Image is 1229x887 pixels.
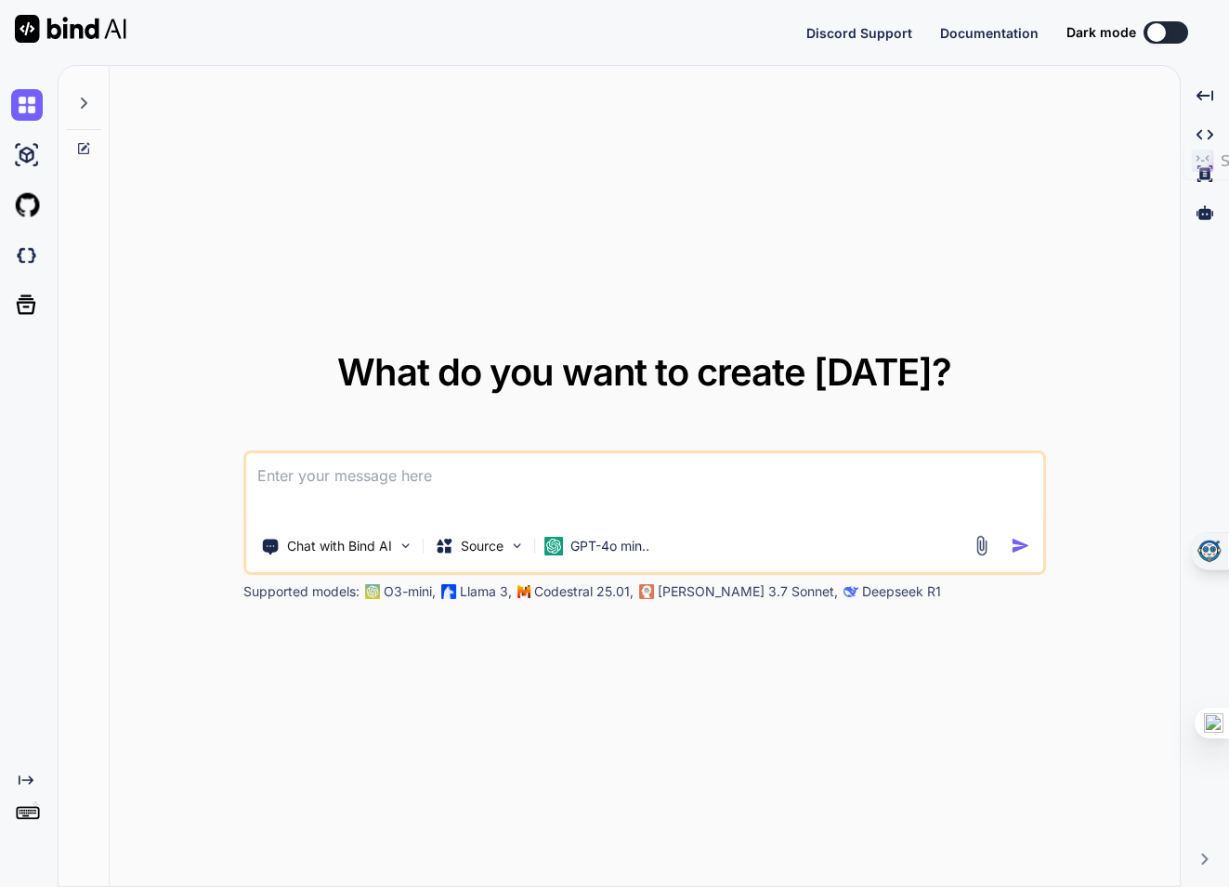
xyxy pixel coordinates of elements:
button: Discord Support [806,23,912,43]
img: claude [843,584,858,599]
span: Discord Support [806,25,912,41]
img: icon [1011,536,1030,555]
p: Supported models: [243,582,360,601]
p: Chat with Bind AI [287,537,392,555]
p: O3-mini, [384,582,436,601]
img: Llama2 [441,584,456,599]
img: chat [11,89,43,121]
img: attachment [971,535,992,556]
img: Bind AI [15,15,126,43]
img: Pick Models [509,538,525,554]
span: What do you want to create [DATE]? [337,349,951,395]
p: Deepseek R1 [862,582,941,601]
p: Source [461,537,503,555]
p: Codestral 25.01, [534,582,634,601]
img: ai-studio [11,139,43,171]
img: darkCloudIdeIcon [11,240,43,271]
img: GPT-4 [365,584,380,599]
img: Pick Tools [398,538,413,554]
img: Mistral-AI [517,585,530,598]
button: Documentation [940,23,1039,43]
img: githubLight [11,189,43,221]
img: one_i.png [1204,713,1223,733]
img: claude [639,584,654,599]
img: GPT-4o mini [544,537,563,555]
span: Documentation [940,25,1039,41]
span: Dark mode [1066,23,1136,42]
p: [PERSON_NAME] 3.7 Sonnet, [658,582,838,601]
p: Llama 3, [460,582,512,601]
p: GPT-4o min.. [570,537,649,555]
